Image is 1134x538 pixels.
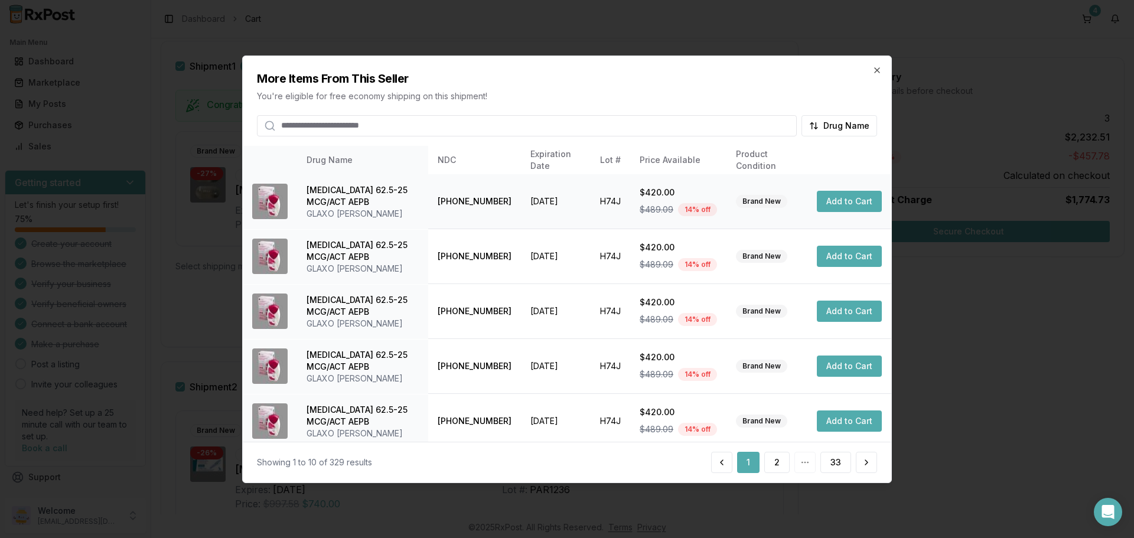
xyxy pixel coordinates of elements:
div: GLAXO [PERSON_NAME] [307,207,419,219]
div: 14 % off [678,368,717,381]
button: Add to Cart [817,356,882,377]
div: $420.00 [640,242,717,253]
th: Lot # [591,145,630,174]
div: $420.00 [640,406,717,418]
span: Drug Name [823,119,869,131]
th: Price Available [630,145,726,174]
div: [MEDICAL_DATA] 62.5-25 MCG/ACT AEPB [307,294,419,317]
img: Anoro Ellipta 62.5-25 MCG/ACT AEPB [252,294,288,329]
th: NDC [428,145,521,174]
div: [MEDICAL_DATA] 62.5-25 MCG/ACT AEPB [307,403,419,427]
div: Brand New [736,415,787,428]
span: $489.09 [640,259,673,270]
span: $489.09 [640,369,673,380]
button: Add to Cart [817,191,882,212]
img: Anoro Ellipta 62.5-25 MCG/ACT AEPB [252,348,288,384]
span: $489.09 [640,423,673,435]
button: Add to Cart [817,410,882,432]
div: $420.00 [640,187,717,198]
div: 14 % off [678,203,717,216]
div: Showing 1 to 10 of 329 results [257,457,372,468]
td: [DATE] [521,283,591,338]
p: You're eligible for free economy shipping on this shipment! [257,90,877,102]
button: 33 [820,452,851,473]
td: [DATE] [521,393,591,448]
div: Brand New [736,305,787,318]
div: GLAXO [PERSON_NAME] [307,262,419,274]
td: H74J [591,283,630,338]
td: [PHONE_NUMBER] [428,393,521,448]
div: [MEDICAL_DATA] 62.5-25 MCG/ACT AEPB [307,184,419,207]
td: H74J [591,229,630,283]
div: GLAXO [PERSON_NAME] [307,317,419,329]
td: [PHONE_NUMBER] [428,174,521,229]
td: [DATE] [521,174,591,229]
th: Drug Name [297,145,428,174]
div: Brand New [736,360,787,373]
button: Add to Cart [817,301,882,322]
td: H74J [591,338,630,393]
div: 14 % off [678,258,717,271]
div: Brand New [736,195,787,208]
img: Anoro Ellipta 62.5-25 MCG/ACT AEPB [252,239,288,274]
td: H74J [591,393,630,448]
div: [MEDICAL_DATA] 62.5-25 MCG/ACT AEPB [307,239,419,262]
h2: More Items From This Seller [257,70,877,86]
button: 2 [764,452,790,473]
img: Anoro Ellipta 62.5-25 MCG/ACT AEPB [252,184,288,219]
div: 14 % off [678,423,717,436]
span: $489.09 [640,204,673,216]
td: H74J [591,174,630,229]
div: 14 % off [678,313,717,326]
div: GLAXO [PERSON_NAME] [307,372,419,384]
button: 1 [737,452,760,473]
div: $420.00 [640,351,717,363]
div: Brand New [736,250,787,263]
td: [PHONE_NUMBER] [428,229,521,283]
td: [PHONE_NUMBER] [428,283,521,338]
td: [DATE] [521,229,591,283]
th: Expiration Date [521,145,591,174]
td: [PHONE_NUMBER] [428,338,521,393]
div: $420.00 [640,296,717,308]
th: Product Condition [726,145,807,174]
div: [MEDICAL_DATA] 62.5-25 MCG/ACT AEPB [307,348,419,372]
button: Drug Name [801,115,877,136]
td: [DATE] [521,338,591,393]
img: Anoro Ellipta 62.5-25 MCG/ACT AEPB [252,403,288,439]
div: GLAXO [PERSON_NAME] [307,427,419,439]
button: Add to Cart [817,246,882,267]
span: $489.09 [640,314,673,325]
